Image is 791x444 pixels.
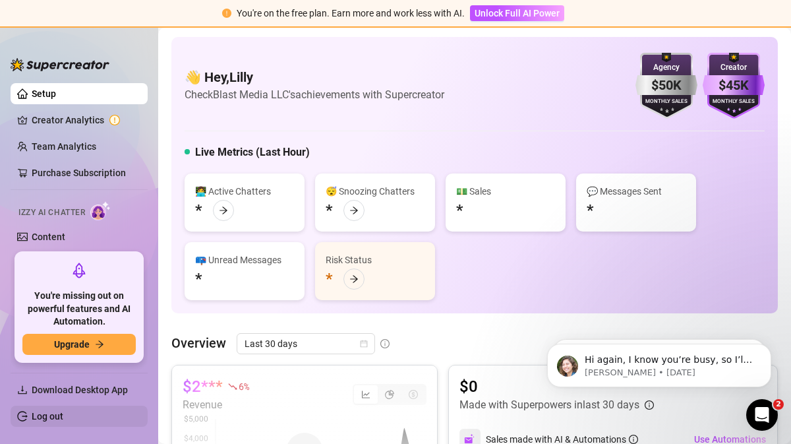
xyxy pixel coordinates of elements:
article: Check Blast Media LLC's achievements with Supercreator [185,86,444,103]
a: Purchase Subscription [32,162,137,183]
span: info-circle [629,435,638,444]
div: $45K [703,75,765,96]
a: Team Analytics [32,141,96,152]
div: 💵 Sales [456,184,555,199]
img: AI Chatter [90,201,111,220]
p: Message from Ella, sent 6d ago [57,51,227,63]
span: Hi again, I know you’re busy, so I’ll keep it short. Why should you try Supercreator? Supercreato... [57,38,227,193]
span: arrow-right [349,274,359,284]
a: Content [32,232,65,242]
span: exclamation-circle [222,9,231,18]
span: rocket [71,263,87,278]
div: Risk Status [326,253,425,267]
span: download [17,385,28,395]
iframe: Intercom notifications message [527,316,791,408]
span: info-circle [380,339,390,348]
a: Setup [32,88,56,99]
div: $50K [635,75,697,96]
a: Log out [32,411,63,422]
span: calendar [360,340,368,348]
article: $0 [459,376,654,397]
button: Upgradearrow-right [22,334,136,355]
span: You're on the free plan. Earn more and work less with AI. [237,8,465,18]
span: Download Desktop App [32,385,128,395]
a: Unlock Full AI Power [470,8,564,18]
div: Monthly Sales [635,98,697,106]
span: Upgrade [54,339,90,350]
img: silver-badge-roxG0hHS.svg [635,53,697,119]
img: purple-badge-B9DA21FR.svg [703,53,765,119]
span: Izzy AI Chatter [18,206,85,219]
article: Made with Superpowers in last 30 days [459,397,639,413]
span: arrow-right [95,340,104,349]
span: arrow-right [349,206,359,215]
div: Agency [635,61,697,74]
div: Creator [703,61,765,74]
button: Unlock Full AI Power [470,5,564,21]
article: Overview [171,333,226,353]
img: logo-BBDzfeDw.svg [11,58,109,71]
div: Monthly Sales [703,98,765,106]
div: 👩‍💻 Active Chatters [195,184,294,199]
h5: Live Metrics (Last Hour) [195,144,310,160]
h4: 👋 Hey, Lilly [185,68,444,86]
div: 💬 Messages Sent [587,184,686,199]
span: 2 [773,399,784,410]
span: Unlock Full AI Power [475,8,560,18]
a: Creator Analytics exclamation-circle [32,110,137,131]
div: 📪 Unread Messages [195,253,294,267]
span: You're missing out on powerful features and AI Automation. [22,290,136,329]
span: arrow-right [219,206,228,215]
div: 😴 Snoozing Chatters [326,184,425,199]
iframe: Intercom live chat [746,399,778,431]
span: Last 30 days [245,334,367,354]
